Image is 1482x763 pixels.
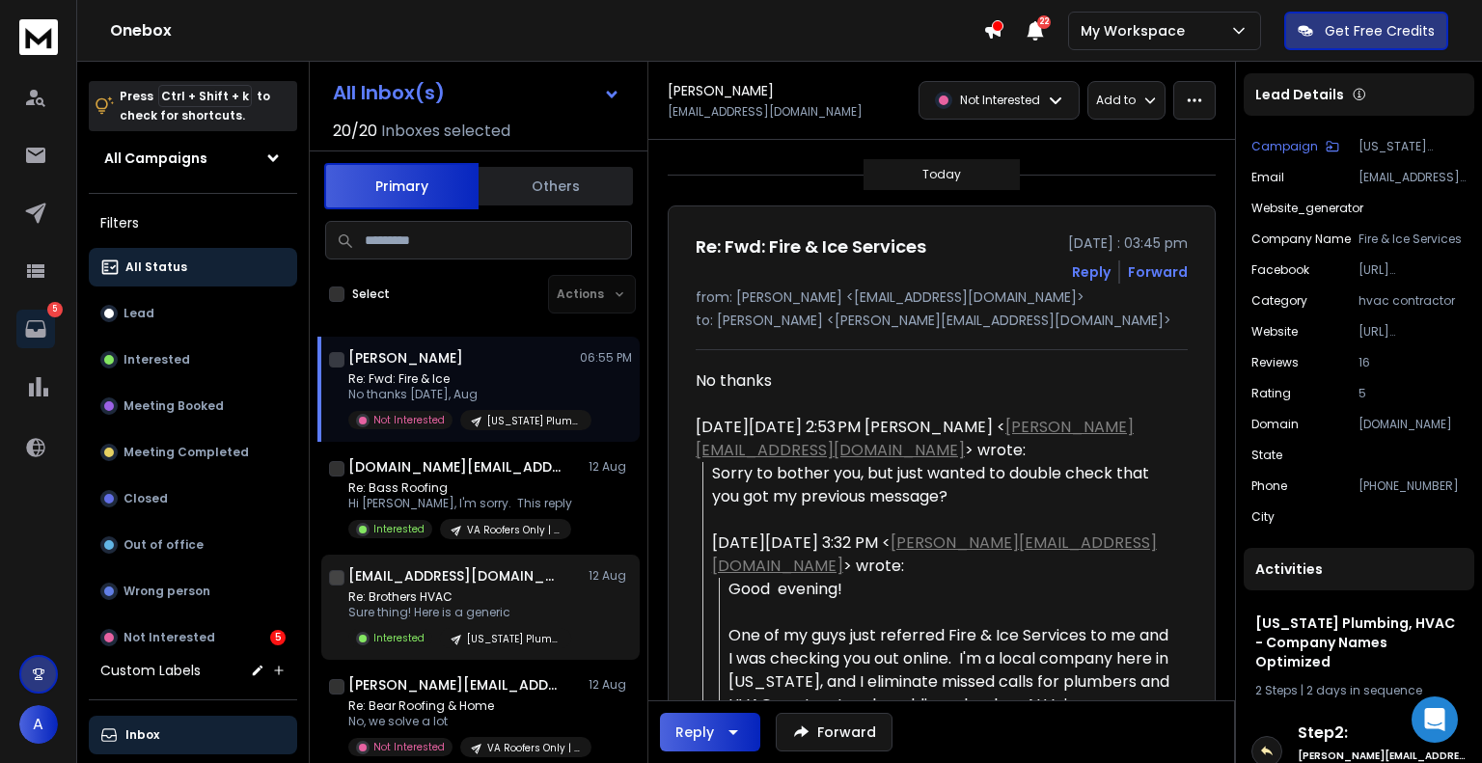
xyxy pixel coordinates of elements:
h1: [PERSON_NAME][EMAIL_ADDRESS][DOMAIN_NAME] [348,675,561,695]
p: [URL][DOMAIN_NAME] [1358,262,1467,278]
p: 12 Aug [589,568,632,584]
h1: All Inbox(s) [333,83,445,102]
h1: Re: Fwd: Fire & Ice Services [696,233,926,260]
p: Today [922,167,961,182]
p: city [1251,509,1275,525]
div: One of my guys just referred Fire & Ice Services to me and I was checking you out online. I'm a l... [728,624,1172,740]
p: Hi [PERSON_NAME], I'm sorry. This reply [348,496,572,511]
button: Primary [324,163,479,209]
p: domain [1251,417,1299,432]
p: Not Interested [123,630,215,645]
button: Others [479,165,633,207]
h1: [EMAIL_ADDRESS][DOMAIN_NAME] [348,566,561,586]
p: Inbox [125,727,159,743]
p: from: [PERSON_NAME] <[EMAIL_ADDRESS][DOMAIN_NAME]> [696,287,1188,307]
button: Forward [776,713,892,751]
p: reviews [1251,355,1299,370]
p: [DATE] : 03:45 pm [1068,233,1188,253]
span: 2 Steps [1255,682,1298,698]
p: VA Roofers Only | w/City | Save&Role Only [467,523,560,537]
p: [EMAIL_ADDRESS][DOMAIN_NAME] [668,104,863,120]
button: All Campaigns [89,139,297,177]
button: Campaign [1251,139,1339,154]
button: Interested [89,341,297,379]
div: 5 [270,630,286,645]
span: 22 [1037,15,1051,29]
button: All Inbox(s) [317,73,636,112]
p: [EMAIL_ADDRESS][DOMAIN_NAME] [1358,170,1467,185]
p: Re: Brothers HVAC [348,589,571,605]
button: Wrong person [89,572,297,611]
div: Sorry to bother you, but just wanted to double check that you got my previous message? [712,462,1172,508]
p: rating [1251,386,1291,401]
h1: All Campaigns [104,149,207,168]
p: 16 [1358,355,1467,370]
p: Add to [1096,93,1136,108]
h3: Custom Labels [100,661,201,680]
p: website [1251,324,1298,340]
h6: Step 2 : [1298,722,1467,745]
p: Lead [123,306,154,321]
p: Not Interested [373,413,445,427]
p: [US_STATE] Plumbing, HVAC - Company Names Optimized [467,632,560,646]
p: Fire & Ice Services [1358,232,1467,247]
p: Not Interested [373,740,445,754]
p: Press to check for shortcuts. [120,87,270,125]
p: to: [PERSON_NAME] <[PERSON_NAME][EMAIL_ADDRESS][DOMAIN_NAME]> [696,311,1188,330]
p: Meeting Completed [123,445,249,460]
div: | [1255,683,1463,698]
p: hvac contractor [1358,293,1467,309]
img: logo [19,19,58,55]
div: [DATE][DATE] 3:32 PM < > wrote: [712,531,1172,578]
p: Interested [123,352,190,368]
h3: Filters [89,209,297,236]
button: Inbox [89,716,297,754]
p: Email [1251,170,1284,185]
p: Re: Bear Roofing & Home [348,698,580,714]
p: All Status [125,259,187,275]
button: Closed [89,479,297,518]
button: Meeting Booked [89,387,297,425]
p: [US_STATE] Plumbing, HVAC - Company Names Optimized [487,414,580,428]
div: Open Intercom Messenger [1412,696,1458,743]
button: A [19,705,58,744]
p: Interested [373,631,425,645]
h1: [DOMAIN_NAME][EMAIL_ADDRESS][DOMAIN_NAME] [348,457,561,477]
p: Re: Fwd: Fire & Ice [348,371,580,387]
p: Sure thing! Here is a generic [348,605,571,620]
p: category [1251,293,1307,309]
button: Reply [660,713,760,751]
a: [PERSON_NAME][EMAIL_ADDRESS][DOMAIN_NAME] [712,531,1157,577]
p: Phone [1251,478,1287,494]
p: [URL][DOMAIN_NAME] [1358,324,1467,340]
a: 5 [16,310,55,348]
p: Not Interested [960,93,1040,108]
button: Lead [89,294,297,333]
h1: Onebox [110,19,983,42]
button: Not Interested5 [89,618,297,657]
p: Closed [123,491,168,506]
p: [US_STATE] Plumbing, HVAC - Company Names Optimized [1358,139,1467,154]
span: Ctrl + Shift + k [158,85,252,107]
a: [PERSON_NAME][EMAIL_ADDRESS][DOMAIN_NAME] [696,416,1134,461]
h6: [PERSON_NAME][EMAIL_ADDRESS][DOMAIN_NAME] [1298,749,1467,763]
p: 06:55 PM [580,350,632,366]
p: Campaign [1251,139,1318,154]
p: 5 [47,302,63,317]
p: Out of office [123,537,204,553]
p: Wrong person [123,584,210,599]
div: No thanks [696,369,1172,393]
button: Out of office [89,526,297,564]
div: Good evening! [728,578,1172,601]
p: state [1251,448,1282,463]
p: VA Roofers Only | w/City | Save&Role Only [487,741,580,755]
div: Forward [1128,262,1188,282]
p: 5 [1358,386,1467,401]
p: Company Name [1251,232,1351,247]
h1: [PERSON_NAME] [668,81,774,100]
label: Select [352,286,390,302]
p: 12 Aug [589,459,632,475]
div: Activities [1244,548,1474,590]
